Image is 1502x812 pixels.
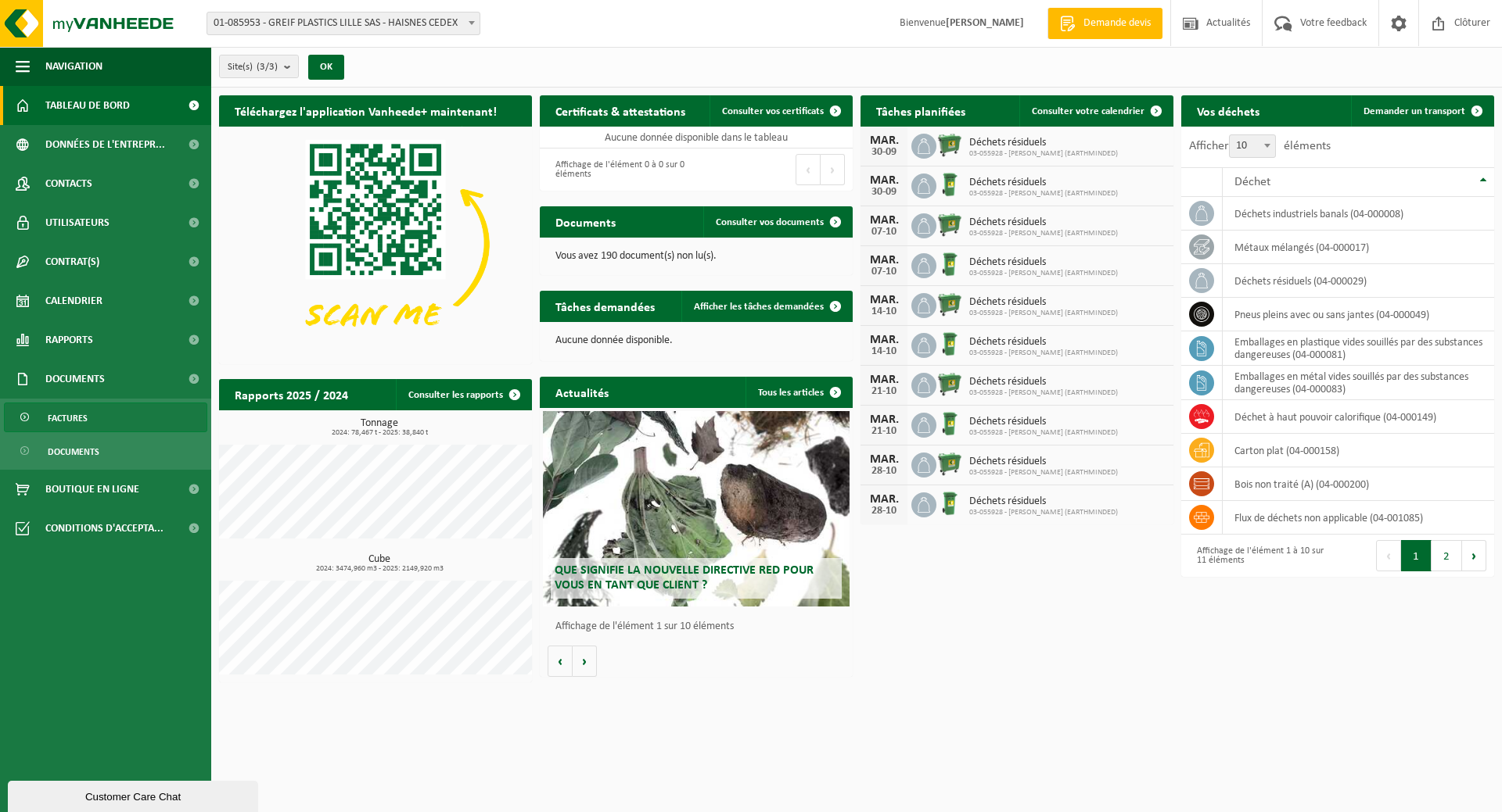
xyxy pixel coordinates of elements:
span: 10 [1229,134,1276,158]
span: Que signifie la nouvelle directive RED pour vous en tant que client ? [555,564,814,592]
span: Contrat(s) [45,242,99,281]
td: pneus pleins avec ou sans jantes (04-000049) [1223,298,1494,331]
span: Données de l'entrepr... [45,125,165,164]
div: MAR. [868,334,900,346]
span: Déchet [1234,176,1270,188]
span: 03-055928 - [PERSON_NAME] (EARTHMINDED) [969,508,1118,517]
a: Tous les articles [746,377,851,408]
span: Conditions d'accepta... [45,509,163,548]
td: métaux mélangés (04-000017) [1223,231,1494,264]
strong: [PERSON_NAME] [946,17,1024,29]
iframe: chat widget [8,778,261,812]
span: Déchets résiduels [969,416,1118,428]
h3: Tonnage [227,418,532,437]
h2: Certificats & attestations [540,95,701,126]
a: Consulter votre calendrier [1019,95,1172,127]
img: WB-0660-HPE-GN-01 [936,131,963,158]
span: 10 [1230,135,1275,157]
button: Previous [796,154,821,185]
span: 03-055928 - [PERSON_NAME] (EARTHMINDED) [969,468,1118,478]
h2: Rapports 2025 / 2024 [219,379,364,410]
button: Vorige [548,646,573,677]
a: Documents [4,436,207,466]
div: 28-10 [868,466,900,477]
button: 2 [1432,540,1462,571]
h2: Documents [540,206,631,237]
button: OK [308,55,344,80]
td: carton plat (04-000158) [1223,434,1494,467]
span: Déchets résiduels [969,177,1118,189]
span: Consulter vos certificats [722,106,824,116]
span: Déchets résiduels [969,137,1118,149]
span: Utilisateurs [45,203,110,242]
span: 03-055928 - [PERSON_NAME] (EARTHMINDED) [969,189,1118,199]
div: 30-09 [868,187,900,198]
h3: Cube [227,554,532,573]
td: bois non traité (A) (04-000200) [1223,467,1494,501]
a: Demande devis [1047,8,1162,39]
div: 07-10 [868,266,900,277]
td: flux de déchets non applicable (04-001085) [1223,501,1494,535]
div: 28-10 [868,506,900,517]
img: WB-0660-HPE-GN-01 [936,370,963,397]
a: Demander un transport [1351,95,1493,127]
span: Demander un transport [1364,106,1465,116]
button: Site(s)(3/3) [219,55,299,78]
div: MAR. [868,453,900,466]
img: WB-0240-HPE-GN-01 [936,331,963,357]
h2: Vos déchets [1181,95,1275,126]
h2: Tâches planifiées [861,95,981,126]
a: Consulter vos documents [703,206,851,238]
span: Déchets résiduels [969,456,1118,468]
span: Consulter votre calendrier [1032,106,1144,116]
span: Factures [48,403,88,433]
div: MAR. [868,413,900,426]
span: Site(s) [228,55,278,79]
td: déchets industriels banals (04-000008) [1223,197,1494,231]
span: Documents [48,437,99,467]
td: déchets résiduels (04-000029) [1223,264,1494,298]
span: Déchets résiduels [969,495,1118,508]
div: MAR. [868,174,900,187]
span: Demande devis [1080,16,1155,31]
a: Consulter vos certificats [710,95,851,127]
button: Volgende [573,646,597,677]
img: WB-0240-HPE-GN-01 [936,171,963,198]
span: 03-055928 - [PERSON_NAME] (EARTHMINDED) [969,428,1118,438]
span: 03-055928 - [PERSON_NAME] (EARTHMINDED) [969,388,1118,398]
a: Factures [4,402,207,432]
div: MAR. [868,294,900,306]
span: 2024: 3474,960 m3 - 2025: 2149,920 m3 [227,565,532,573]
img: WB-0660-HPE-GN-01 [936,450,963,477]
h2: Tâches demandées [540,291,670,321]
span: Déchets résiduels [969,376,1118,388]
a: Que signifie la nouvelle directive RED pour vous en tant que client ? [543,411,850,606]
div: 30-09 [868,147,900,158]
div: MAR. [868,214,900,227]
img: Download de VHEPlus App [219,127,532,361]
span: 2024: 78,467 t - 2025: 38,840 t [227,429,532,437]
span: 03-055928 - [PERSON_NAME] (EARTHMINDED) [969,149,1118,159]
span: Boutique en ligne [45,470,139,509]
td: emballages en plastique vides souillés par des substances dangereuses (04-000081) [1223,331,1494,366]
img: WB-0240-HPE-GN-01 [936,490,963,517]
label: Afficher éléments [1189,140,1331,152]
span: Documents [45,359,105,399]
button: 1 [1401,540,1432,571]
div: MAR. [868,374,900,386]
img: WB-0240-HPE-GN-01 [936,251,963,277]
img: WB-0660-HPE-GN-01 [936,211,963,238]
button: Next [821,154,845,185]
span: 03-055928 - [PERSON_NAME] (EARTHMINDED) [969,229,1118,238]
button: Next [1462,540,1486,571]
div: MAR. [868,134,900,147]
a: Consulter les rapports [396,379,530,410]
div: MAR. [868,254,900,266]
p: Aucune donnée disponible. [555,335,837,346]
td: déchet à haut pouvoir calorifique (04-000149) [1223,400,1494,434]
p: Vous avez 190 document(s) non lu(s). [555,251,837,262]
h2: Actualités [540,377,624,407]
span: Navigation [45,47,102,86]
span: Consulter vos documents [716,217,824,227]
img: WB-0240-HPE-GN-01 [936,410,963,437]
